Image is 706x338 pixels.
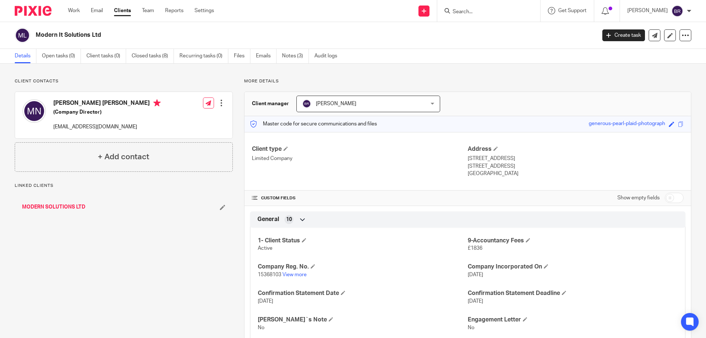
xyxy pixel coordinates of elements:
[258,316,468,324] h4: [PERSON_NAME]`s Note
[258,289,468,297] h4: Confirmation Statement Date
[258,299,273,304] span: [DATE]
[558,8,586,13] span: Get Support
[468,289,678,297] h4: Confirmation Statement Deadline
[257,216,279,223] span: General
[258,325,264,330] span: No
[142,7,154,14] a: Team
[53,99,161,108] h4: [PERSON_NAME] [PERSON_NAME]
[282,272,307,277] a: View more
[15,49,36,63] a: Details
[286,216,292,223] span: 10
[452,9,518,15] input: Search
[244,78,691,84] p: More details
[256,49,277,63] a: Emails
[53,123,161,131] p: [EMAIL_ADDRESS][DOMAIN_NAME]
[252,100,289,107] h3: Client manager
[468,325,474,330] span: No
[258,237,468,245] h4: 1- Client Status
[42,49,81,63] a: Open tasks (0)
[114,7,131,14] a: Clients
[98,151,149,163] h4: + Add contact
[468,237,678,245] h4: 9-Accountancy Fees
[68,7,80,14] a: Work
[258,246,272,251] span: Active
[15,6,51,16] img: Pixie
[22,99,46,123] img: svg%3E
[316,101,356,106] span: [PERSON_NAME]
[91,7,103,14] a: Email
[132,49,174,63] a: Closed tasks (8)
[468,170,684,177] p: [GEOGRAPHIC_DATA]
[468,263,678,271] h4: Company Incorporated On
[252,195,468,201] h4: CUSTOM FIELDS
[258,272,281,277] span: 15368103
[627,7,668,14] p: [PERSON_NAME]
[15,78,233,84] p: Client contacts
[165,7,183,14] a: Reports
[86,49,126,63] a: Client tasks (0)
[468,163,684,170] p: [STREET_ADDRESS]
[153,99,161,107] i: Primary
[252,155,468,162] p: Limited Company
[15,28,30,43] img: svg%3E
[468,246,482,251] span: £1836
[258,263,468,271] h4: Company Reg. No.
[617,194,660,202] label: Show empty fields
[671,5,683,17] img: svg%3E
[22,203,85,211] a: MODERN SOLUTIONS LTD
[468,299,483,304] span: [DATE]
[468,316,678,324] h4: Engagement Letter
[468,155,684,162] p: [STREET_ADDRESS]
[36,31,480,39] h2: Modern It Solutions Ltd
[468,145,684,153] h4: Address
[179,49,228,63] a: Recurring tasks (0)
[314,49,343,63] a: Audit logs
[53,108,161,116] h5: (Company Director)
[252,145,468,153] h4: Client type
[195,7,214,14] a: Settings
[282,49,309,63] a: Notes (3)
[589,120,665,128] div: generous-pearl-plaid-photograph
[468,272,483,277] span: [DATE]
[250,120,377,128] p: Master code for secure communications and files
[15,183,233,189] p: Linked clients
[234,49,250,63] a: Files
[602,29,645,41] a: Create task
[302,99,311,108] img: svg%3E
